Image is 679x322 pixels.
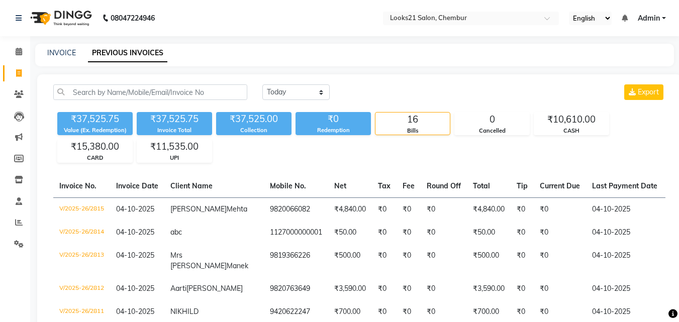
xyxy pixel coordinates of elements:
[170,228,182,237] span: abc
[592,181,657,190] span: Last Payment Date
[534,197,586,221] td: ₹0
[111,4,155,32] b: 08047224946
[296,126,371,135] div: Redemption
[397,197,421,221] td: ₹0
[328,197,372,221] td: ₹4,840.00
[372,221,397,244] td: ₹0
[517,181,528,190] span: Tip
[624,84,663,100] button: Export
[137,126,212,135] div: Invoice Total
[227,204,247,213] span: Mehta
[328,277,372,300] td: ₹3,590.00
[186,284,243,293] span: [PERSON_NAME]
[264,197,328,221] td: 9820066082
[116,284,154,293] span: 04-10-2025
[397,244,421,277] td: ₹0
[59,181,96,190] span: Invoice No.
[296,112,371,126] div: ₹0
[57,112,133,126] div: ₹37,525.75
[467,244,511,277] td: ₹500.00
[586,221,663,244] td: 04-10-2025
[53,221,110,244] td: V/2025-26/2814
[375,127,450,135] div: Bills
[397,277,421,300] td: ₹0
[534,221,586,244] td: ₹0
[534,127,609,135] div: CASH
[170,307,193,316] span: NIKHIL
[170,204,227,213] span: [PERSON_NAME]
[264,244,328,277] td: 9819366226
[473,181,490,190] span: Total
[511,221,534,244] td: ₹0
[53,197,110,221] td: V/2025-26/2815
[467,277,511,300] td: ₹3,590.00
[137,112,212,126] div: ₹37,525.75
[116,251,154,260] span: 04-10-2025
[421,277,467,300] td: ₹0
[427,181,461,190] span: Round Off
[586,244,663,277] td: 04-10-2025
[511,197,534,221] td: ₹0
[216,112,292,126] div: ₹37,525.00
[26,4,94,32] img: logo
[53,277,110,300] td: V/2025-26/2812
[421,197,467,221] td: ₹0
[467,197,511,221] td: ₹4,840.00
[375,113,450,127] div: 16
[534,244,586,277] td: ₹0
[58,140,132,154] div: ₹15,380.00
[455,127,529,135] div: Cancelled
[137,140,212,154] div: ₹11,535.00
[170,181,213,190] span: Client Name
[372,197,397,221] td: ₹0
[421,221,467,244] td: ₹0
[170,284,186,293] span: Aarti
[88,44,167,62] a: PREVIOUS INVOICES
[467,221,511,244] td: ₹50.00
[455,113,529,127] div: 0
[270,181,306,190] span: Mobile No.
[586,197,663,221] td: 04-10-2025
[57,126,133,135] div: Value (Ex. Redemption)
[638,87,659,96] span: Export
[378,181,391,190] span: Tax
[372,277,397,300] td: ₹0
[53,84,247,100] input: Search by Name/Mobile/Email/Invoice No
[116,228,154,237] span: 04-10-2025
[216,126,292,135] div: Collection
[264,277,328,300] td: 9820763649
[116,307,154,316] span: 04-10-2025
[421,244,467,277] td: ₹0
[586,277,663,300] td: 04-10-2025
[264,221,328,244] td: 1127000000001
[116,204,154,213] span: 04-10-2025
[511,277,534,300] td: ₹0
[334,181,346,190] span: Net
[511,244,534,277] td: ₹0
[137,154,212,162] div: UPI
[372,244,397,277] td: ₹0
[170,251,227,270] span: Mrs [PERSON_NAME]
[193,307,199,316] span: D
[403,181,415,190] span: Fee
[534,113,609,127] div: ₹10,610.00
[227,261,248,270] span: Manek
[58,154,132,162] div: CARD
[638,13,660,24] span: Admin
[47,48,76,57] a: INVOICE
[328,221,372,244] td: ₹50.00
[534,277,586,300] td: ₹0
[53,244,110,277] td: V/2025-26/2813
[328,244,372,277] td: ₹500.00
[116,181,158,190] span: Invoice Date
[540,181,580,190] span: Current Due
[397,221,421,244] td: ₹0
